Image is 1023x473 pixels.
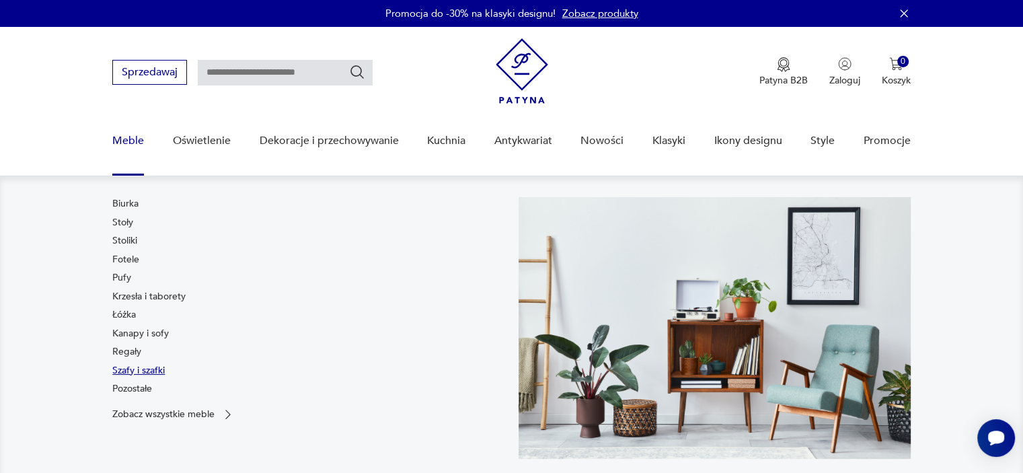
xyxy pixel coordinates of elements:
[112,271,131,285] a: Pufy
[519,197,911,459] img: 969d9116629659dbb0bd4e745da535dc.jpg
[112,234,137,248] a: Stoliki
[259,115,398,167] a: Dekoracje i przechowywanie
[112,345,141,359] a: Regały
[385,7,556,20] p: Promocja do -30% na klasyki designu!
[112,60,187,85] button: Sprzedawaj
[889,57,903,71] img: Ikona koszyka
[427,115,465,167] a: Kuchnia
[112,216,133,229] a: Stoły
[112,69,187,78] a: Sprzedawaj
[494,115,552,167] a: Antykwariat
[112,382,152,396] a: Pozostałe
[759,57,808,87] button: Patyna B2B
[714,115,782,167] a: Ikony designu
[349,64,365,80] button: Szukaj
[882,57,911,87] button: 0Koszyk
[112,308,136,322] a: Łóżka
[882,74,911,87] p: Koszyk
[112,410,215,419] p: Zobacz wszystkie meble
[759,74,808,87] p: Patyna B2B
[759,57,808,87] a: Ikona medaluPatyna B2B
[829,74,860,87] p: Zaloguj
[977,419,1015,457] iframe: Smartsupp widget button
[580,115,623,167] a: Nowości
[112,115,144,167] a: Meble
[112,408,235,421] a: Zobacz wszystkie meble
[777,57,790,72] img: Ikona medalu
[173,115,231,167] a: Oświetlenie
[829,57,860,87] button: Zaloguj
[810,115,835,167] a: Style
[112,290,186,303] a: Krzesła i taborety
[112,253,139,266] a: Fotele
[496,38,548,104] img: Patyna - sklep z meblami i dekoracjami vintage
[112,197,139,211] a: Biurka
[652,115,685,167] a: Klasyki
[112,364,165,377] a: Szafy i szafki
[562,7,638,20] a: Zobacz produkty
[838,57,851,71] img: Ikonka użytkownika
[897,56,909,67] div: 0
[864,115,911,167] a: Promocje
[112,327,169,340] a: Kanapy i sofy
